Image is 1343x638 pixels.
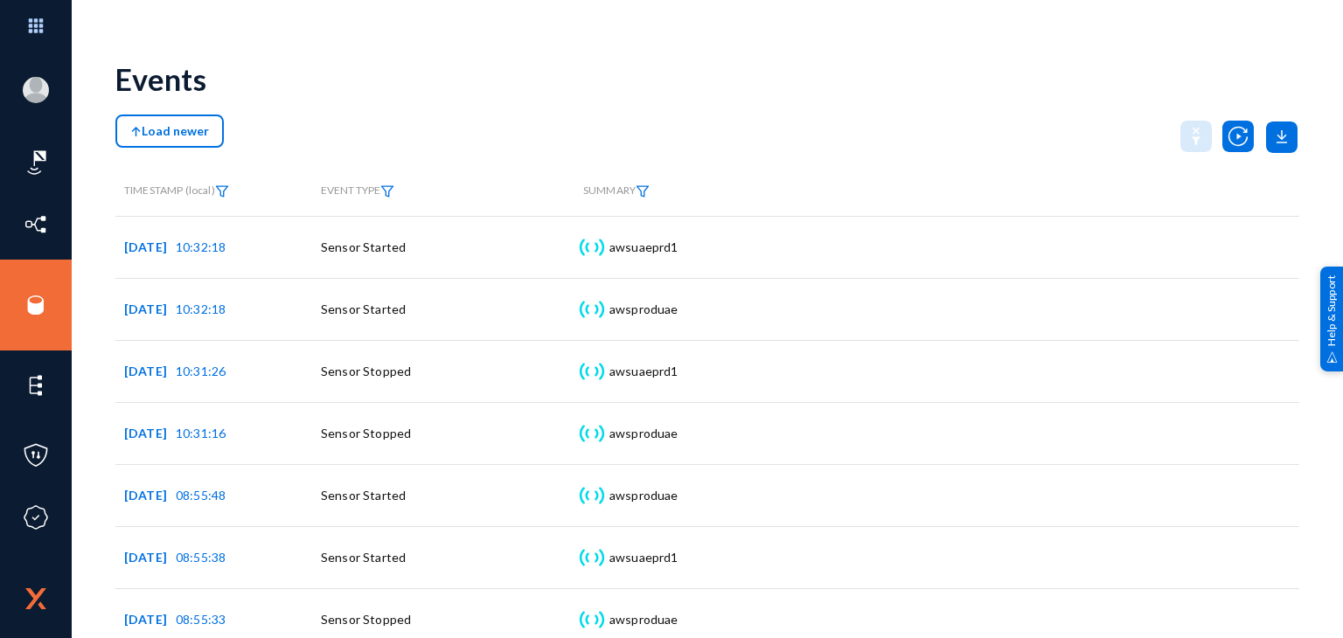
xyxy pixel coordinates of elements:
[124,550,176,565] span: [DATE]
[124,488,176,503] span: [DATE]
[23,212,49,238] img: icon-inventory.svg
[636,185,650,198] img: icon-filter.svg
[577,239,606,256] img: icon-sensor.svg
[609,487,678,504] div: awsproduae
[583,184,650,197] span: SUMMARY
[215,185,229,198] img: icon-filter.svg
[124,612,176,627] span: [DATE]
[577,301,606,318] img: icon-sensor.svg
[176,239,226,254] span: 10:32:18
[321,302,406,316] span: Sensor Started
[176,488,226,503] span: 08:55:48
[380,185,394,198] img: icon-filter.svg
[577,425,606,442] img: icon-sensor.svg
[23,77,49,103] img: blank-profile-picture.png
[124,239,176,254] span: [DATE]
[115,61,206,97] div: Events
[124,302,176,316] span: [DATE]
[176,364,226,378] span: 10:31:26
[321,612,411,627] span: Sensor Stopped
[130,123,209,138] span: Load newer
[321,550,406,565] span: Sensor Started
[577,363,606,380] img: icon-sensor.svg
[1320,267,1343,371] div: Help & Support
[124,184,229,197] span: TIMESTAMP (local)
[609,611,678,628] div: awsproduae
[23,504,49,531] img: icon-compliance.svg
[1326,351,1338,363] img: help_support.svg
[23,442,49,468] img: icon-policies.svg
[124,364,176,378] span: [DATE]
[609,301,678,318] div: awsproduae
[176,302,226,316] span: 10:32:18
[130,126,142,138] img: icon-arrow-above.svg
[23,372,49,399] img: icon-elements.svg
[321,364,411,378] span: Sensor Stopped
[609,549,678,566] div: awsuaeprd1
[321,184,394,198] span: EVENT TYPE
[609,239,678,256] div: awsuaeprd1
[115,114,224,148] button: Load newer
[577,487,606,504] img: icon-sensor.svg
[1222,121,1254,152] img: icon-utility-autoscan.svg
[321,426,411,440] span: Sensor Stopped
[176,612,226,627] span: 08:55:33
[609,425,678,442] div: awsproduae
[577,611,606,628] img: icon-sensor.svg
[124,426,176,440] span: [DATE]
[23,292,49,318] img: icon-sources.svg
[577,549,606,566] img: icon-sensor.svg
[176,426,226,440] span: 10:31:16
[10,7,62,45] img: app launcher
[609,363,678,380] div: awsuaeprd1
[176,550,226,565] span: 08:55:38
[23,149,49,176] img: icon-risk-sonar.svg
[321,488,406,503] span: Sensor Started
[321,239,406,254] span: Sensor Started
